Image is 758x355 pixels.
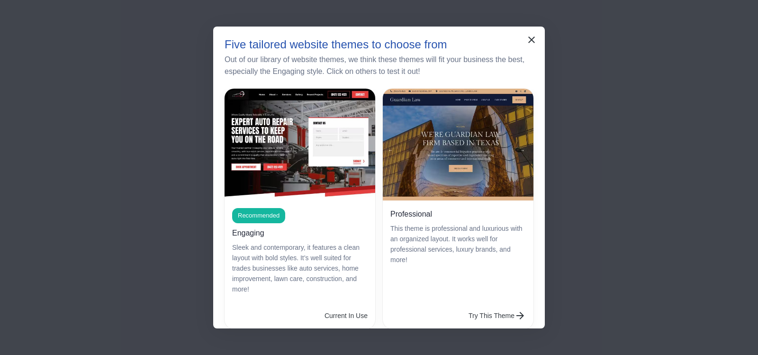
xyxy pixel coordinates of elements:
[232,243,368,295] p: Sleek and contemporary, it features a clean layout with bold styles. It’s well suited for trades ...
[225,54,533,77] h6: Out of our library of website themes, we think these themes will fit your business the best, espe...
[390,208,432,220] h6: Professional
[225,38,447,52] h5: Five tailored website themes to choose from
[232,211,285,220] span: Recommended
[465,306,530,325] button: Professional ThemeProfessionalThis theme is professional and luxurious with an organized layout. ...
[390,224,526,265] p: This theme is professional and luxurious with an organized layout. It works well for professional...
[232,227,264,239] h6: Engaging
